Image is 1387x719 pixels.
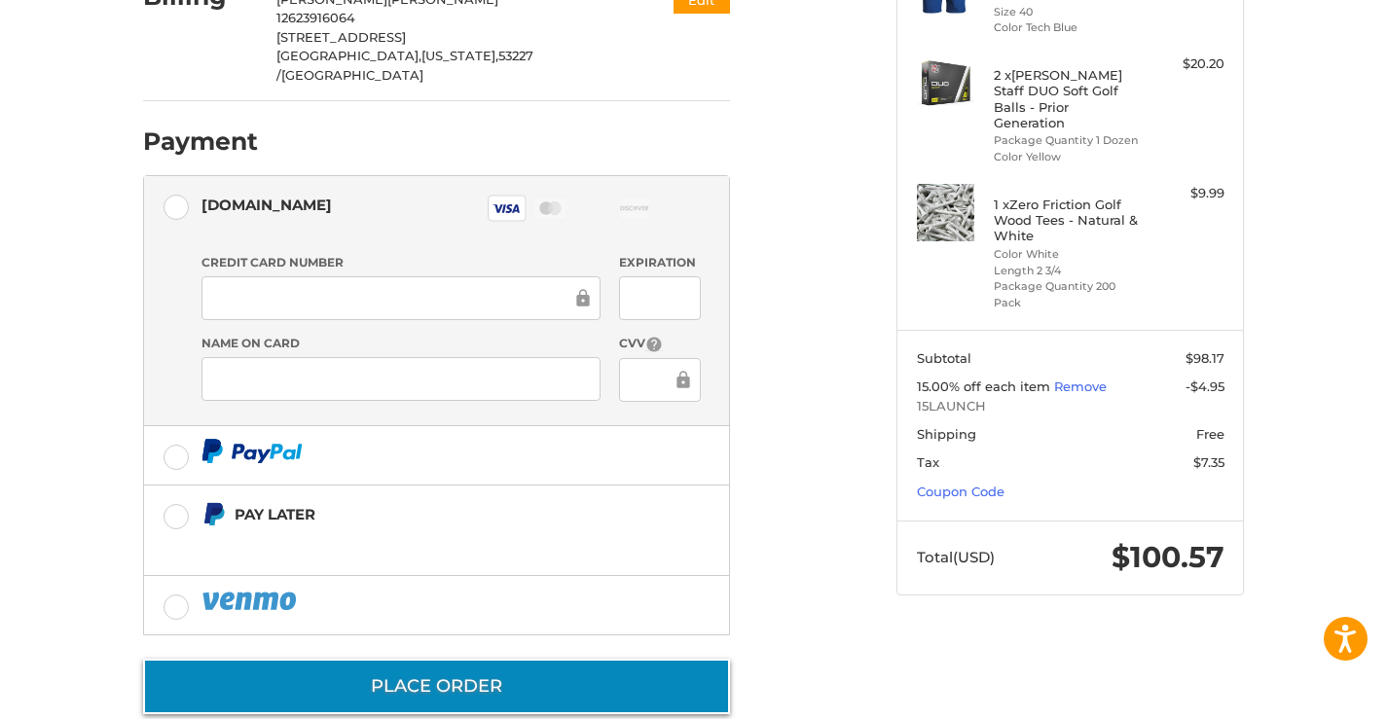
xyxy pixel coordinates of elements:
span: $7.35 [1193,454,1224,470]
li: Length 2 3/4 [994,263,1143,279]
span: Shipping [917,426,976,442]
span: 12623916064 [276,10,355,25]
li: Color Tech Blue [994,19,1143,36]
span: 53227 / [276,48,533,83]
img: PayPal icon [201,589,301,613]
li: Color Yellow [994,149,1143,165]
span: [GEOGRAPHIC_DATA], [276,48,421,63]
div: Pay Later [235,498,607,530]
li: Package Quantity 1 Dozen [994,132,1143,149]
div: $9.99 [1148,184,1224,203]
li: Size 40 [994,4,1143,20]
img: PayPal icon [201,439,303,463]
div: [DOMAIN_NAME] [201,189,332,221]
a: Coupon Code [917,484,1004,499]
label: Name on Card [201,335,601,352]
span: [STREET_ADDRESS] [276,29,406,45]
span: [US_STATE], [421,48,498,63]
span: Total (USD) [917,548,995,566]
li: Package Quantity 200 Pack [994,278,1143,310]
a: Remove [1054,378,1107,394]
span: 15LAUNCH [917,397,1224,416]
iframe: PayPal Message 1 [201,534,608,552]
span: Tax [917,454,939,470]
span: Subtotal [917,350,971,366]
label: Credit Card Number [201,254,601,271]
label: Expiration [619,254,700,271]
h2: Payment [143,126,258,157]
span: [GEOGRAPHIC_DATA] [281,67,423,83]
span: 15.00% off each item [917,378,1054,394]
button: Place Order [143,659,730,714]
label: CVV [619,335,700,353]
span: $100.57 [1112,539,1224,575]
li: Color White [994,246,1143,263]
h4: 2 x [PERSON_NAME] Staff DUO Soft Golf Balls - Prior Generation [994,67,1143,130]
h4: 1 x Zero Friction Golf Wood Tees - Natural & White [994,197,1143,244]
span: $98.17 [1186,350,1224,366]
span: -$4.95 [1186,378,1224,394]
div: $20.20 [1148,54,1224,74]
img: Pay Later icon [201,502,226,526]
span: Free [1196,426,1224,442]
